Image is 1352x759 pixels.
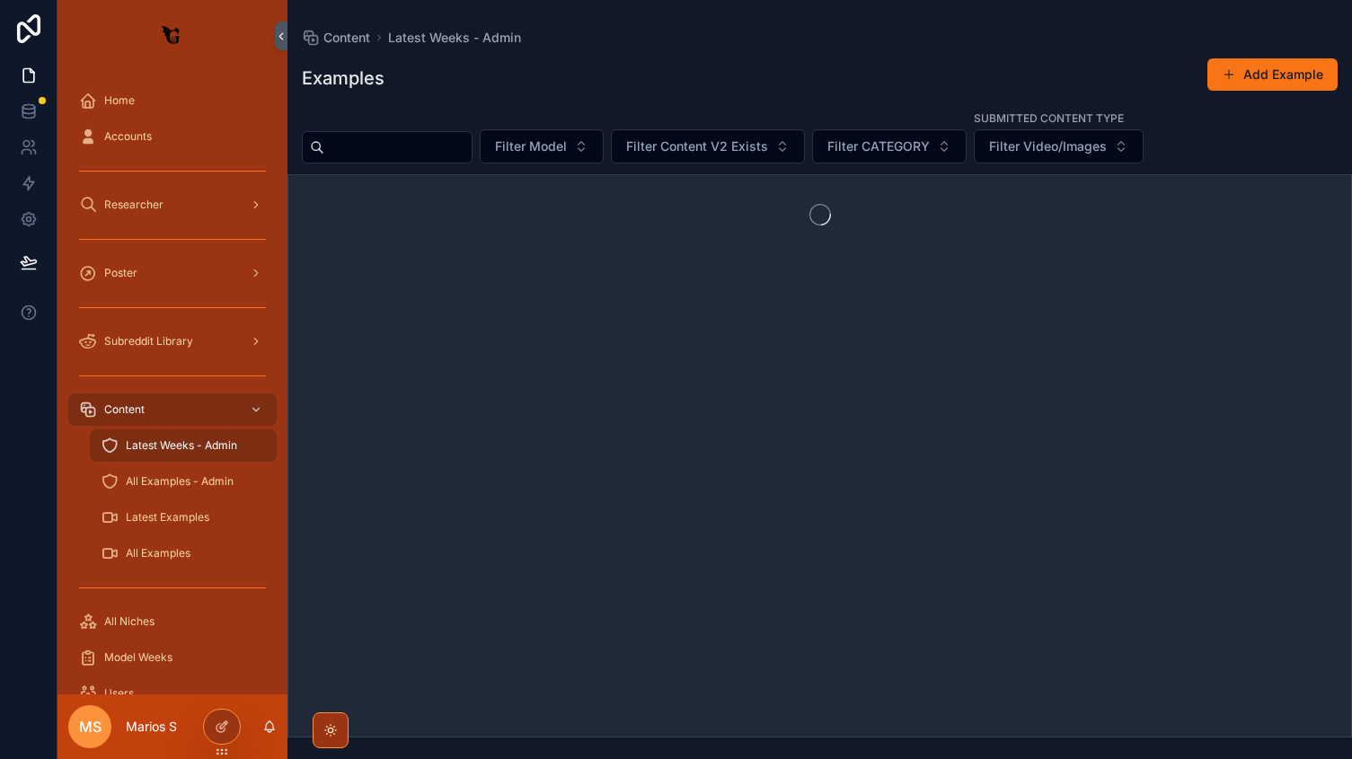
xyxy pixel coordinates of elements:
[388,29,521,47] a: Latest Weeks - Admin
[104,650,172,665] span: Model Weeks
[158,22,187,50] img: App logo
[68,677,277,710] a: Users
[974,110,1124,126] label: Submitted Content Type
[104,402,145,417] span: Content
[302,29,370,47] a: Content
[104,129,152,144] span: Accounts
[611,129,805,163] button: Select Button
[79,716,102,737] span: MS
[126,474,234,489] span: All Examples - Admin
[57,72,287,694] div: scrollable content
[104,334,193,349] span: Subreddit Library
[68,257,277,289] a: Poster
[302,66,384,91] h1: Examples
[974,129,1144,163] button: Select Button
[90,429,277,462] a: Latest Weeks - Admin
[104,93,135,108] span: Home
[104,198,163,212] span: Researcher
[90,501,277,534] a: Latest Examples
[827,137,930,155] span: Filter CATEGORY
[126,438,237,453] span: Latest Weeks - Admin
[1207,58,1338,91] button: Add Example
[323,29,370,47] span: Content
[104,686,134,701] span: Users
[126,718,177,736] p: Marios S
[68,641,277,674] a: Model Weeks
[68,605,277,638] a: All Niches
[812,129,967,163] button: Select Button
[90,537,277,569] a: All Examples
[126,510,209,525] span: Latest Examples
[68,84,277,117] a: Home
[495,137,567,155] span: Filter Model
[104,614,155,629] span: All Niches
[68,393,277,426] a: Content
[989,137,1107,155] span: Filter Video/Images
[68,120,277,153] a: Accounts
[68,325,277,357] a: Subreddit Library
[626,137,768,155] span: Filter Content V2 Exists
[126,546,190,560] span: All Examples
[104,266,137,280] span: Poster
[68,189,277,221] a: Researcher
[480,129,604,163] button: Select Button
[90,465,277,498] a: All Examples - Admin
